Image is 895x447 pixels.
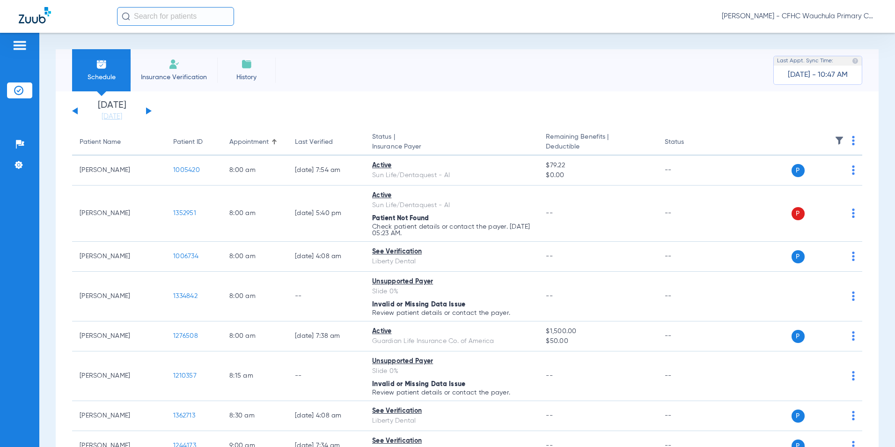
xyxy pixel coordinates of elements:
[848,402,895,447] iframe: Chat Widget
[287,401,365,431] td: [DATE] 4:08 AM
[852,252,855,261] img: group-dot-blue.svg
[173,137,203,147] div: Patient ID
[372,381,465,387] span: Invalid or Missing Data Issue
[852,165,855,175] img: group-dot-blue.svg
[295,137,333,147] div: Last Verified
[372,301,465,308] span: Invalid or Missing Data Issue
[657,129,720,156] th: Status
[792,207,805,220] span: P
[72,321,166,351] td: [PERSON_NAME]
[72,272,166,321] td: [PERSON_NAME]
[852,58,858,64] img: last sync help info
[173,293,198,299] span: 1334842
[372,191,531,201] div: Active
[80,137,158,147] div: Patient Name
[222,272,287,321] td: 8:00 AM
[852,136,855,145] img: group-dot-blue.svg
[173,412,195,419] span: 1362713
[173,253,198,260] span: 1006734
[287,272,365,321] td: --
[72,242,166,272] td: [PERSON_NAME]
[372,406,531,416] div: See Verification
[372,287,531,297] div: Slide 0%
[372,215,429,222] span: Patient Not Found
[792,250,805,263] span: P
[657,242,720,272] td: --
[657,401,720,431] td: --
[287,242,365,272] td: [DATE] 4:08 AM
[372,161,531,171] div: Active
[546,171,649,180] span: $0.00
[372,201,531,210] div: Sun Life/Dentaquest - AI
[122,12,130,21] img: Search Icon
[538,129,657,156] th: Remaining Benefits |
[372,366,531,376] div: Slide 0%
[79,73,124,82] span: Schedule
[295,137,357,147] div: Last Verified
[222,321,287,351] td: 8:00 AM
[287,351,365,401] td: --
[372,277,531,287] div: Unsupported Payer
[372,171,531,180] div: Sun Life/Dentaquest - AI
[657,321,720,351] td: --
[792,330,805,343] span: P
[117,7,234,26] input: Search for patients
[173,210,196,216] span: 1352951
[224,73,269,82] span: History
[287,321,365,351] td: [DATE] 7:38 AM
[241,59,252,70] img: History
[12,40,27,51] img: hamburger-icon
[657,156,720,186] td: --
[777,56,833,66] span: Last Appt. Sync Time:
[372,223,531,237] p: Check patient details or contact the payer. [DATE] 05:23 AM.
[173,137,214,147] div: Patient ID
[546,372,553,379] span: --
[222,186,287,242] td: 8:00 AM
[372,436,531,446] div: See Verification
[287,186,365,242] td: [DATE] 5:40 PM
[19,7,51,23] img: Zuub Logo
[657,186,720,242] td: --
[657,351,720,401] td: --
[372,336,531,346] div: Guardian Life Insurance Co. of America
[229,137,280,147] div: Appointment
[84,101,140,121] li: [DATE]
[372,310,531,316] p: Review patient details or contact the payer.
[372,327,531,336] div: Active
[792,410,805,423] span: P
[72,186,166,242] td: [PERSON_NAME]
[287,156,365,186] td: [DATE] 7:54 AM
[835,136,844,145] img: filter.svg
[546,210,553,216] span: --
[84,112,140,121] a: [DATE]
[222,401,287,431] td: 8:30 AM
[138,73,210,82] span: Insurance Verification
[546,142,649,152] span: Deductible
[80,137,121,147] div: Patient Name
[852,291,855,301] img: group-dot-blue.svg
[546,412,553,419] span: --
[788,70,848,80] span: [DATE] - 10:47 AM
[222,156,287,186] td: 8:00 AM
[372,247,531,257] div: See Verification
[222,242,287,272] td: 8:00 AM
[222,351,287,401] td: 8:15 AM
[546,253,553,260] span: --
[546,161,649,171] span: $79.22
[792,164,805,177] span: P
[546,327,649,336] span: $1,500.00
[372,257,531,267] div: Liberty Dental
[229,137,269,147] div: Appointment
[852,209,855,218] img: group-dot-blue.svg
[72,156,166,186] td: [PERSON_NAME]
[372,416,531,426] div: Liberty Dental
[173,167,200,173] span: 1005420
[657,272,720,321] td: --
[169,59,180,70] img: Manual Insurance Verification
[372,142,531,152] span: Insurance Payer
[72,401,166,431] td: [PERSON_NAME]
[72,351,166,401] td: [PERSON_NAME]
[852,371,855,380] img: group-dot-blue.svg
[173,372,197,379] span: 1210357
